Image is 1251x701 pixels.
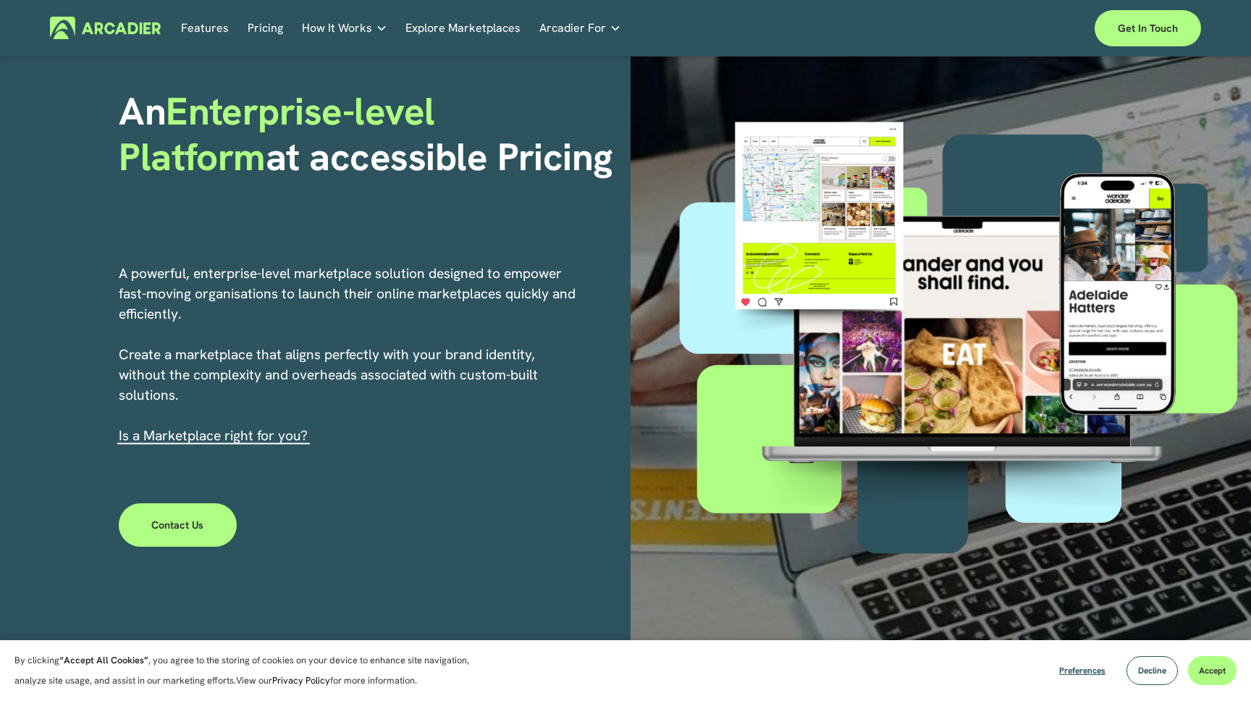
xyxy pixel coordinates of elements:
[405,17,521,39] a: Explore Marketplaces
[1048,656,1116,685] button: Preferences
[59,654,148,666] strong: “Accept All Cookies”
[272,674,330,687] a: Privacy Policy
[248,17,283,39] a: Pricing
[1179,631,1251,701] iframe: Chat Widget
[119,86,445,181] span: Enterprise-level Platform
[1059,665,1105,676] span: Preferences
[302,18,372,38] span: How It Works
[539,18,606,38] span: Arcadier For
[50,17,161,39] img: Arcadier
[14,650,485,691] p: By clicking , you agree to the storing of cookies on your device to enhance site navigation, anal...
[119,264,578,446] p: A powerful, enterprise-level marketplace solution designed to empower fast-moving organisations t...
[1095,10,1201,46] a: Get in touch
[1138,665,1166,676] span: Decline
[1126,656,1178,685] button: Decline
[119,89,620,180] h1: An at accessible Pricing
[539,17,621,39] a: folder dropdown
[122,427,308,445] a: s a Marketplace right for you?
[302,17,387,39] a: folder dropdown
[181,17,229,39] a: Features
[119,427,308,445] span: I
[119,503,237,547] a: Contact Us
